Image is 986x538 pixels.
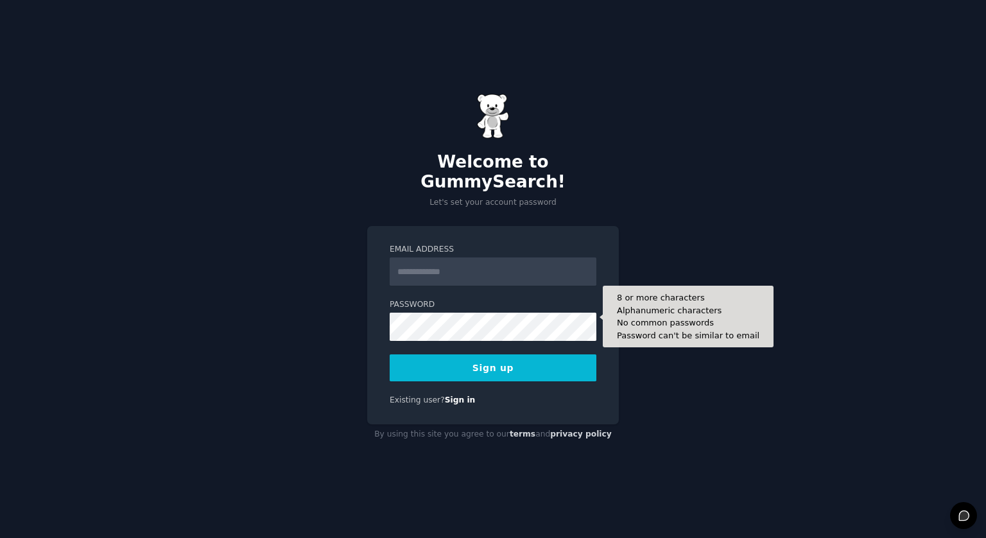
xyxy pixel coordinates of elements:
p: Let's set your account password [367,197,619,209]
a: terms [510,430,535,438]
button: Sign up [390,354,596,381]
a: privacy policy [550,430,612,438]
img: Gummy Bear [477,94,509,139]
label: Password [390,299,596,311]
span: Existing user? [390,395,445,404]
a: Sign in [445,395,476,404]
label: Email Address [390,244,596,256]
h2: Welcome to GummySearch! [367,152,619,193]
div: By using this site you agree to our and [367,424,619,445]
